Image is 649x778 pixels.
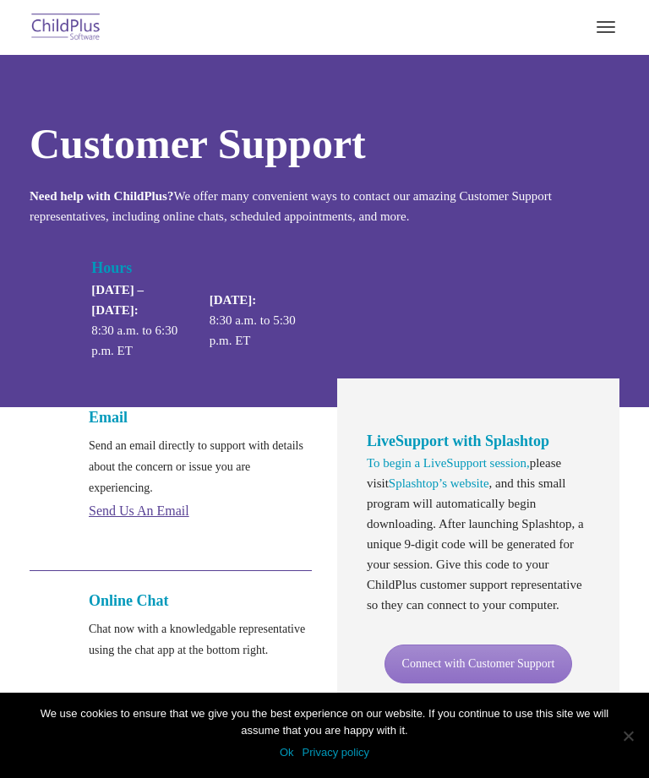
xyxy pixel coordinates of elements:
[367,475,511,511] a: To begin a LiveSupport session,
[25,8,109,47] img: ChildPlus Software
[303,744,369,761] a: Privacy policy
[30,188,204,204] strong: Need help with ChildPlus?
[89,523,209,539] a: Send Us An Email
[89,639,312,702] p: Chat now with a knowledgable representative using the chat app at the bottom right.
[25,705,624,739] span: We use cookies to ensure that we give you the best experience on our website. If you continue to ...
[30,188,586,244] span: We offer many convenient ways to contact our amazing Customer Support representatives, including ...
[210,312,258,328] strong: [DATE]:
[91,276,184,300] h4: Hours
[30,428,312,447] h4: Email
[280,744,294,761] a: Ok
[30,612,312,630] h4: Online Chat
[30,117,442,169] span: Customer Support
[91,302,146,338] strong: [DATE] – [DATE]:
[89,455,312,519] p: Send an email directly to support with details about the concern or issue you are experiencing.
[210,310,303,371] p: 8:30 a.m. to 5:30 p.m. ET
[91,300,184,381] p: 8:30 a.m. to 6:30 p.m. ET
[619,727,636,744] span: No
[367,452,585,471] span: LiveSupport with Splashtop
[367,473,590,696] p: please visit , and this small program will automatically begin downloading. After launching Splas...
